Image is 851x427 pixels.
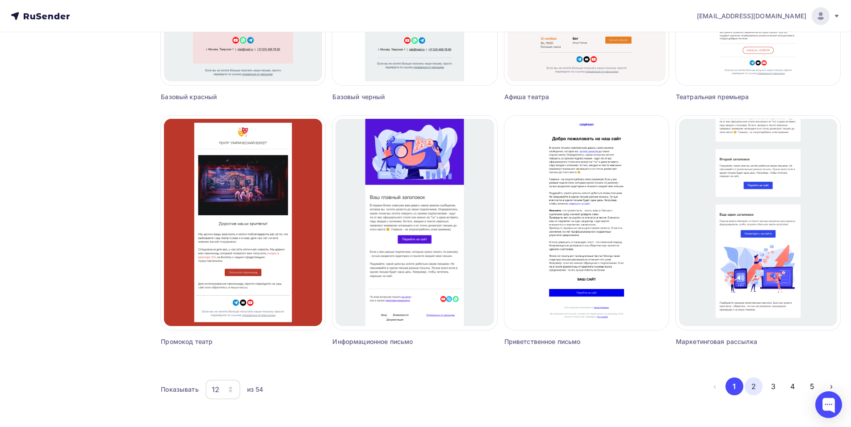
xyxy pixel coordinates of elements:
div: 12 [212,384,219,395]
div: из 54 [247,385,264,394]
div: Промокод театр [161,337,284,346]
button: Go to page 2 [745,377,763,395]
div: Базовый черный [332,92,456,101]
button: Go to page 4 [784,377,801,395]
button: Go to page 5 [803,377,821,395]
button: Go to page 3 [764,377,782,395]
div: Показывать [161,385,198,394]
button: Go to next page [822,377,840,395]
span: [EMAIL_ADDRESS][DOMAIN_NAME] [697,12,806,21]
div: Маркетинговая рассылка [676,337,799,346]
button: 12 [205,379,241,400]
ul: Pagination [706,377,840,395]
div: Приветственное письмо [504,337,628,346]
div: Театральная премьера [676,92,799,101]
div: Информационное письмо [332,337,456,346]
button: Go to page 1 [725,377,743,395]
div: Афиша театра [504,92,628,101]
a: [EMAIL_ADDRESS][DOMAIN_NAME] [697,7,840,25]
div: Базовый красный [161,92,284,101]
